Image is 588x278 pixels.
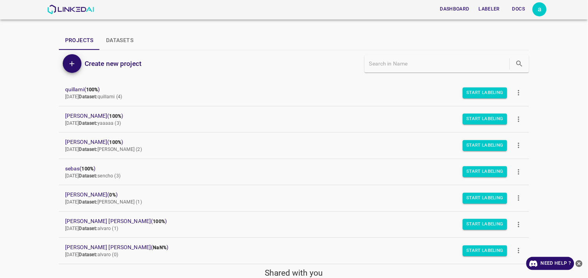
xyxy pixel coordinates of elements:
[59,159,529,185] a: sebas(100%)[DATE]Dataset:sencho (3)
[574,257,584,270] button: close-help
[510,189,528,207] button: more
[369,58,508,69] input: Search in Name
[85,58,142,69] h6: Create new project
[59,31,100,50] button: Projects
[505,1,533,17] a: Docs
[79,199,97,205] b: Dataset:
[474,1,505,17] a: Labeler
[65,243,510,251] span: [PERSON_NAME] [PERSON_NAME] ( )
[463,140,508,151] button: Start Labeling
[65,217,510,225] span: [PERSON_NAME] [PERSON_NAME] ( )
[65,112,510,120] span: [PERSON_NAME] ( )
[463,87,508,98] button: Start Labeling
[436,1,474,17] a: Dashboard
[510,110,528,128] button: more
[65,85,510,94] span: quillami ( )
[65,226,118,231] span: [DATE] alvaro (1)
[510,242,528,260] button: more
[59,185,529,211] a: [PERSON_NAME](0%)[DATE]Dataset:[PERSON_NAME] (1)
[65,252,118,257] span: [DATE] alvaro (0)
[79,226,97,231] b: Dataset:
[79,252,97,257] b: Dataset:
[59,106,529,133] a: [PERSON_NAME](100%)[DATE]Dataset:yaaaaa (3)
[79,147,97,152] b: Dataset:
[82,166,94,172] b: 100%
[79,94,97,99] b: Dataset:
[65,120,121,126] span: [DATE] yaaaaa (3)
[510,163,528,181] button: more
[476,3,503,16] button: Labeler
[526,257,574,270] a: Need Help ?
[463,166,508,177] button: Start Labeling
[79,120,97,126] b: Dataset:
[59,80,529,106] a: quillami(100%)[DATE]Dataset:quillami (4)
[153,245,166,250] b: NaN%
[79,173,97,179] b: Dataset:
[65,138,510,146] span: [PERSON_NAME] ( )
[59,238,529,264] a: [PERSON_NAME] [PERSON_NAME](NaN%)[DATE]Dataset:alvaro (0)
[153,219,165,224] b: 100%
[510,137,528,154] button: more
[506,3,531,16] button: Docs
[65,199,142,205] span: [DATE] [PERSON_NAME] (1)
[65,165,510,173] span: sebas ( )
[510,216,528,233] button: more
[510,84,528,102] button: more
[65,94,122,99] span: [DATE] quillami (4)
[63,54,81,73] button: Add
[81,58,142,69] a: Create new project
[463,245,508,256] button: Start Labeling
[533,2,547,16] button: Open settings
[512,56,528,72] button: search
[65,147,142,152] span: [DATE] [PERSON_NAME] (2)
[65,191,510,199] span: [PERSON_NAME] ( )
[65,173,120,179] span: [DATE] sencho (3)
[463,114,508,125] button: Start Labeling
[463,219,508,230] button: Start Labeling
[110,140,122,145] b: 100%
[59,133,529,159] a: [PERSON_NAME](100%)[DATE]Dataset:[PERSON_NAME] (2)
[47,5,94,14] img: LinkedAI
[59,212,529,238] a: [PERSON_NAME] [PERSON_NAME](100%)[DATE]Dataset:alvaro (1)
[463,193,508,204] button: Start Labeling
[110,113,122,119] b: 100%
[533,2,547,16] div: a
[100,31,140,50] button: Datasets
[110,192,116,198] b: 0%
[86,87,98,92] b: 100%
[437,3,473,16] button: Dashboard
